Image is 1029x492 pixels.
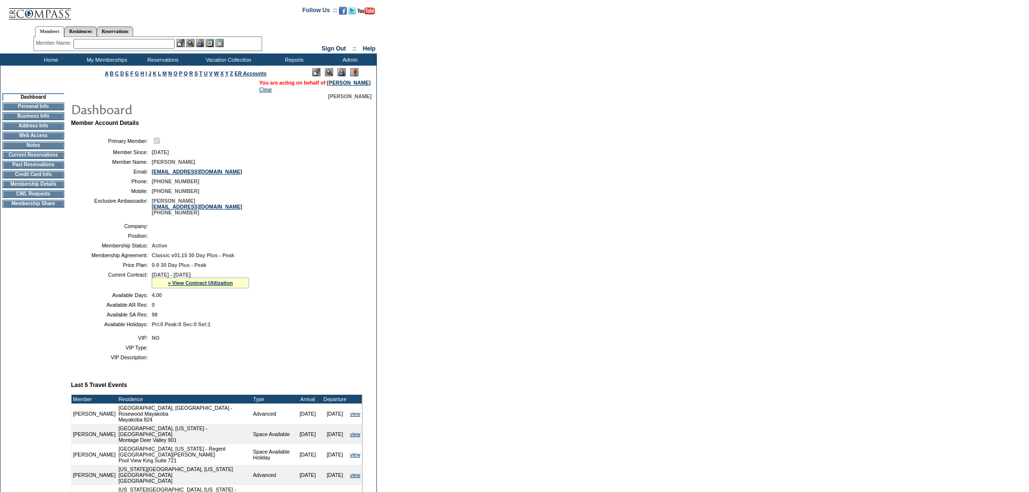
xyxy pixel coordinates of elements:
[117,465,252,485] td: [US_STATE][GEOGRAPHIC_DATA], [US_STATE][GEOGRAPHIC_DATA] [GEOGRAPHIC_DATA]
[302,6,337,18] td: Follow Us ::
[152,149,169,155] span: [DATE]
[357,10,375,16] a: Subscribe to our YouTube Channel
[251,395,294,404] td: Type
[312,68,320,76] img: Edit Mode
[75,345,148,351] td: VIP Type:
[337,68,346,76] img: Impersonate
[2,180,64,188] td: Membership Details
[174,70,177,76] a: O
[75,136,148,145] td: Primary Member:
[117,395,252,404] td: Residence
[120,70,124,76] a: D
[189,70,193,76] a: R
[75,159,148,165] td: Member Name:
[350,68,358,76] img: Log Concern/Member Elevation
[339,10,347,16] a: Become our fan on Facebook
[2,190,64,198] td: CWL Requests
[115,70,119,76] a: C
[152,292,162,298] span: 4.00
[105,70,108,76] a: A
[152,335,160,341] span: NO
[184,70,188,76] a: Q
[117,424,252,444] td: [GEOGRAPHIC_DATA], [US_STATE] - [GEOGRAPHIC_DATA] Montage Deer Valley 901
[75,272,148,288] td: Current Contract:
[71,465,117,485] td: [PERSON_NAME]
[22,53,78,66] td: Home
[294,444,321,465] td: [DATE]
[152,262,207,268] span: 0-0 30 Day Plus - Peak
[321,465,349,485] td: [DATE]
[179,70,182,76] a: P
[2,200,64,208] td: Membership Share
[321,444,349,465] td: [DATE]
[130,70,134,76] a: F
[230,70,233,76] a: Z
[259,80,371,86] span: You are acting on behalf of:
[75,233,148,239] td: Position:
[294,424,321,444] td: [DATE]
[75,169,148,175] td: Email:
[2,112,64,120] td: Business Info
[321,404,349,424] td: [DATE]
[71,99,265,119] img: pgTtlDashboard.gif
[251,444,294,465] td: Space Available Holiday
[350,452,360,457] a: view
[134,53,190,66] td: Reservations
[75,262,148,268] td: Price Plan:
[294,404,321,424] td: [DATE]
[78,53,134,66] td: My Memberships
[75,149,148,155] td: Member Since:
[177,39,185,47] img: b_edit.gif
[251,465,294,485] td: Advanced
[209,70,213,76] a: V
[348,7,356,15] img: Follow us on Twitter
[294,465,321,485] td: [DATE]
[2,103,64,110] td: Personal Info
[75,252,148,258] td: Membership Agreement:
[152,312,158,317] span: 98
[168,280,233,286] a: » View Contract Utilization
[75,188,148,194] td: Mobile:
[357,7,375,15] img: Subscribe to our YouTube Channel
[234,70,266,76] a: ER Accounts
[117,404,252,424] td: [GEOGRAPHIC_DATA], [GEOGRAPHIC_DATA] - Rosewood Mayakoba Mayakoba 824
[71,120,139,126] b: Member Account Details
[158,70,161,76] a: L
[135,70,139,76] a: G
[162,70,167,76] a: M
[2,151,64,159] td: Current Reservations
[321,395,349,404] td: Departure
[71,382,127,388] b: Last 5 Travel Events
[350,472,360,478] a: view
[321,424,349,444] td: [DATE]
[2,93,64,101] td: Dashboard
[321,45,346,52] a: Sign Out
[152,198,242,215] span: [PERSON_NAME] [PHONE_NUMBER]
[190,53,265,66] td: Vacation Collection
[110,70,114,76] a: B
[168,70,172,76] a: N
[350,411,360,417] a: view
[35,26,65,37] a: Members
[225,70,229,76] a: Y
[152,243,167,248] span: Active
[145,70,147,76] a: I
[152,321,211,327] span: Pri:0 Peak:0 Sec:0 Sel:1
[75,354,148,360] td: VIP Description:
[2,171,64,178] td: Credit Card Info
[141,70,144,76] a: H
[265,53,321,66] td: Reports
[321,53,377,66] td: Admin
[294,395,321,404] td: Arrival
[327,80,371,86] a: [PERSON_NAME]
[152,272,191,278] span: [DATE] - [DATE]
[153,70,157,76] a: K
[215,39,224,47] img: b_calculator.gif
[152,188,199,194] span: [PHONE_NUMBER]
[353,45,356,52] span: ::
[251,404,294,424] td: Advanced
[199,70,203,76] a: T
[125,70,129,76] a: E
[71,395,117,404] td: Member
[148,70,151,76] a: J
